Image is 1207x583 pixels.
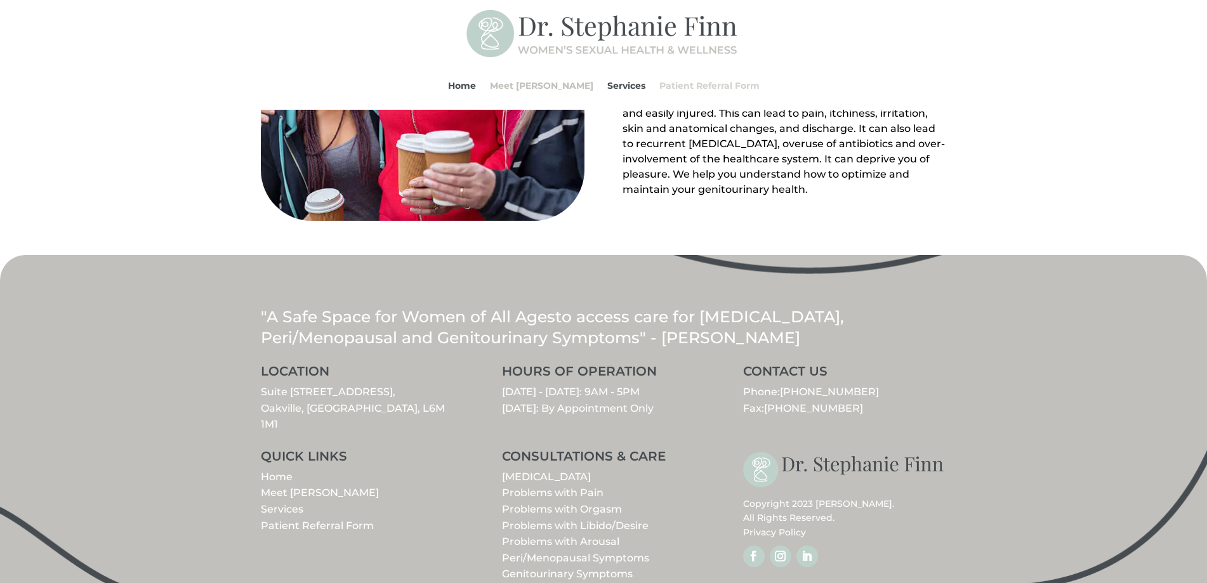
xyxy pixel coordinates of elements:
a: Follow on LinkedIn [796,546,818,567]
h3: CONSULTATIONS & CARE [502,450,705,469]
h3: HOURS OF OPERATION [502,365,705,384]
a: Follow on Instagram [770,546,791,567]
h3: LOCATION [261,365,464,384]
div: Page 2 [623,75,946,197]
a: Patient Referral Form [261,520,374,532]
a: Home [448,62,476,110]
a: Services [607,62,645,110]
h3: CONTACT US [743,365,946,384]
a: Patient Referral Form [659,62,760,110]
img: stephanie-finn-logo-dark [743,450,946,490]
p: Copyright 2023 [PERSON_NAME]. All Rights Reserved. [743,497,946,539]
a: [PHONE_NUMBER] [780,386,879,398]
a: Privacy Policy [743,527,806,538]
p: [DATE] - [DATE]: 9AM - 5PM [DATE]: By Appointment Only [502,384,705,416]
p: Phone: Fax: [743,384,946,416]
span: [PHONE_NUMBER] [764,402,863,414]
a: Problems with Libido/Desire [502,520,649,532]
a: Suite [STREET_ADDRESS],Oakville, [GEOGRAPHIC_DATA], L6M 1M1 [261,386,445,430]
a: Problems with Arousal [502,535,619,547]
a: Follow on Facebook [743,546,765,567]
a: Meet [PERSON_NAME] [490,62,593,110]
a: Problems with Orgasm [502,503,622,515]
h3: QUICK LINKS [261,450,464,469]
a: Peri/Menopausal Symptoms [502,552,649,564]
a: [MEDICAL_DATA] [502,471,591,483]
a: Services [261,503,303,515]
a: Home [261,471,293,483]
span: to access care for [MEDICAL_DATA], Peri/Menopausal and Genitourinary Symptoms" - [PERSON_NAME] [261,307,844,347]
a: Genitourinary Symptoms [502,568,633,580]
a: Problems with Pain [502,487,603,499]
p: "A Safe Space for Women of All Ages [261,306,946,348]
a: Meet [PERSON_NAME] [261,487,379,499]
